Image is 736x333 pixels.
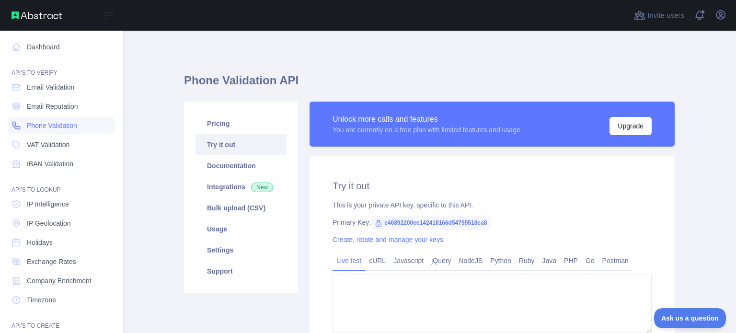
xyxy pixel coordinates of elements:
a: Documentation [195,155,287,176]
a: Live test [333,253,365,268]
a: Java [539,253,561,268]
a: NodeJS [455,253,486,268]
div: API'S TO VERIFY [8,57,115,77]
a: Javascript [390,253,427,268]
a: Pricing [195,113,287,134]
span: Invite users [647,10,684,21]
button: Upgrade [609,117,652,135]
a: cURL [365,253,390,268]
a: Company Enrichment [8,272,115,289]
span: New [251,183,273,192]
a: IBAN Validation [8,155,115,172]
h2: Try it out [333,179,652,193]
a: Exchange Rates [8,253,115,270]
a: Phone Validation [8,117,115,134]
a: Go [582,253,598,268]
span: IP Geolocation [27,218,71,228]
a: jQuery [427,253,455,268]
a: Bulk upload (CSV) [195,197,287,218]
span: Company Enrichment [27,276,92,286]
span: VAT Validation [27,140,69,149]
h1: Phone Validation API [184,73,675,96]
a: Try it out [195,134,287,155]
a: Integrations New [195,176,287,197]
span: Email Reputation [27,102,78,111]
span: Exchange Rates [27,257,76,266]
iframe: Toggle Customer Support [654,308,726,328]
a: Ruby [515,253,539,268]
img: Abstract API [11,11,62,19]
a: Email Validation [8,79,115,96]
button: Invite users [632,8,686,23]
a: Create, rotate and manage your keys [333,236,443,243]
a: Settings [195,240,287,261]
span: e46892200ee142418166d54795518ca8 [371,216,491,230]
div: Unlock more calls and features [333,114,520,125]
div: You are currently on a free plan with limited features and usage [333,125,520,135]
a: Support [195,261,287,282]
span: Phone Validation [27,121,77,130]
div: API'S TO LOOKUP [8,174,115,194]
span: Holidays [27,238,53,247]
span: Timezone [27,295,56,305]
a: IP Intelligence [8,195,115,213]
a: Timezone [8,291,115,309]
div: Primary Key: [333,218,652,227]
a: Python [486,253,515,268]
div: This is your private API key, specific to this API. [333,200,652,210]
a: Usage [195,218,287,240]
a: Postman [598,253,632,268]
a: IP Geolocation [8,215,115,232]
span: Email Validation [27,82,74,92]
span: IP Intelligence [27,199,69,209]
span: IBAN Validation [27,159,73,169]
a: VAT Validation [8,136,115,153]
a: Email Reputation [8,98,115,115]
div: API'S TO CREATE [8,310,115,330]
a: Holidays [8,234,115,251]
a: PHP [560,253,582,268]
a: Dashboard [8,38,115,56]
